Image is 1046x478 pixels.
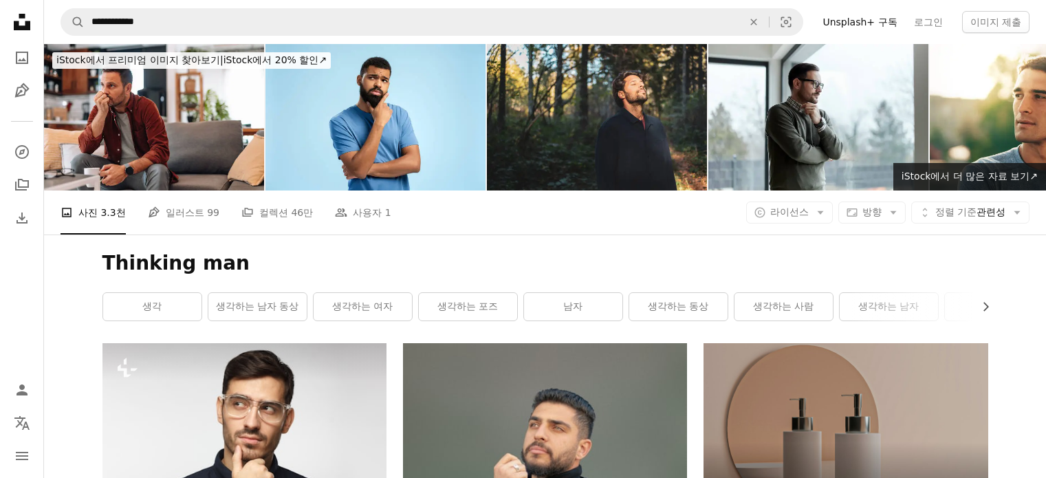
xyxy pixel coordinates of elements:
span: 1 [385,205,391,220]
a: 일러스트 99 [148,191,219,235]
button: 라이선스 [746,202,833,224]
span: iStock에서 20% 할인 ↗ [56,54,327,65]
span: 99 [207,205,219,220]
a: 로그인 [906,11,951,33]
button: 메뉴 [8,442,36,470]
button: 시각적 검색 [770,9,803,35]
span: 라이선스 [770,206,809,217]
button: Unsplash 검색 [61,9,85,35]
img: 젊은 아프리카 계 미국인 남자는 의심에 집중하여 시선을 돌립니다. [265,44,486,191]
img: 창가에서 꿈꾸는 평온한 남자의 하루. [708,44,928,191]
a: 로그인 / 가입 [8,376,36,404]
a: 생각 [103,293,201,321]
button: 정렬 기준관련성 [911,202,1029,224]
a: 남자 [524,293,622,321]
a: 사용자 1 [335,191,391,235]
form: 사이트 전체에서 이미지 찾기 [61,8,803,36]
img: 집에서 소파에 앉아 손톱을 물어뜯는 걱정스러운 남자 [44,44,264,191]
a: 생각하는 사람 [734,293,833,321]
img: 숲에서 화창한 날을 즐기는 남자의 초상화 [487,44,707,191]
a: 생각하는 남자 동상 [208,293,307,321]
span: 방향 [862,206,882,217]
a: 사람 [945,293,1043,321]
span: 관련성 [935,206,1005,219]
button: 언어 [8,409,36,437]
span: iStock에서 더 많은 자료 보기 ↗ [902,171,1038,182]
a: 생각하는 포즈 [419,293,517,321]
a: 탐색 [8,138,36,166]
a: 사진 [8,44,36,72]
a: 다운로드 내역 [8,204,36,232]
span: 46만 [291,205,313,220]
a: 생각하는 남자 [840,293,938,321]
a: 회색 배경에 고립된 사업에 대한 아이디어를 생각하는 생각에 잠긴 얼굴을 한 젊은이; [102,431,386,444]
a: 컬렉션 [8,171,36,199]
span: iStock에서 프리미엄 이미지 찾아보기 | [56,54,224,65]
a: 생각하는 동상 [629,293,728,321]
a: 생각하는 여자 [314,293,412,321]
a: 일러스트 [8,77,36,105]
a: Unsplash+ 구독 [814,11,905,33]
button: 이미지 제출 [962,11,1029,33]
span: 정렬 기준 [935,206,977,217]
button: 방향 [838,202,906,224]
h1: Thinking man [102,251,988,276]
button: 삭제 [739,9,769,35]
a: iStock에서 프리미엄 이미지 찾아보기|iStock에서 20% 할인↗ [44,44,339,77]
button: 목록을 오른쪽으로 스크롤 [973,293,988,321]
a: 컬렉션 46만 [241,191,313,235]
a: iStock에서 더 많은 자료 보기↗ [893,163,1046,191]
